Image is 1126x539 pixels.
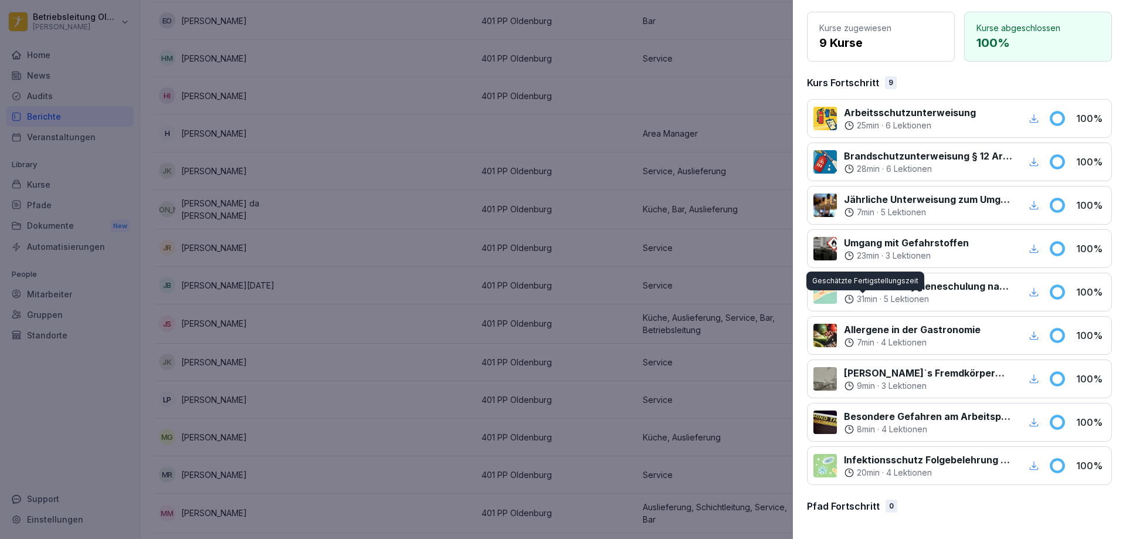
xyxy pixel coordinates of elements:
p: 100 % [1076,459,1105,473]
p: 100 % [1076,415,1105,429]
p: Kurs Fortschritt [807,76,879,90]
p: 100 % [1076,111,1105,126]
p: 8 min [857,423,875,435]
p: 100 % [976,34,1100,52]
div: · [844,206,1012,218]
div: · [844,337,981,348]
p: 7 min [857,337,874,348]
div: · [844,163,1012,175]
p: 100 % [1076,285,1105,299]
div: · [844,380,1012,392]
p: 100 % [1076,372,1105,386]
p: Kurse zugewiesen [819,22,942,34]
p: 28 min [857,163,880,175]
p: 100 % [1076,198,1105,212]
p: 100 % [1076,328,1105,343]
p: 4 Lektionen [886,467,932,479]
div: · [844,423,1012,435]
p: Kurse abgeschlossen [976,22,1100,34]
p: 6 Lektionen [886,163,932,175]
p: Arbeitsschutzunterweisung [844,106,976,120]
div: 9 [885,76,897,89]
p: Infektionsschutz Folgebelehrung (nach §43 IfSG) [844,453,1012,467]
p: 25 min [857,120,879,131]
div: · [844,467,1012,479]
p: 3 Lektionen [886,250,931,262]
div: · [844,120,976,131]
p: Allergene in der Gastronomie [844,323,981,337]
p: 3 Lektionen [881,380,927,392]
p: 5 Lektionen [881,206,926,218]
p: Pfad Fortschritt [807,499,880,513]
p: 7 min [857,206,874,218]
p: 5 Lektionen [884,293,929,305]
p: 23 min [857,250,879,262]
p: Lebensmittelhygieneschulung nach EU-Verordnung (EG) Nr. 852 / 2004 [844,279,1012,293]
p: 20 min [857,467,880,479]
p: 9 min [857,380,875,392]
p: Brandschutzunterweisung § 12 ArbSchG [844,149,1012,163]
p: Besondere Gefahren am Arbeitsplatz [844,409,1012,423]
p: 4 Lektionen [881,337,927,348]
p: 31 min [857,293,877,305]
p: 4 Lektionen [881,423,927,435]
p: 100 % [1076,242,1105,256]
div: 0 [886,500,897,513]
p: [PERSON_NAME]`s Fremdkörpermanagement [844,366,1012,380]
div: · [844,293,1012,305]
p: Jährliche Unterweisung zum Umgang mit Schankanlagen [844,192,1012,206]
p: 100 % [1076,155,1105,169]
p: 9 Kurse [819,34,942,52]
p: Umgang mit Gefahrstoffen [844,236,969,250]
p: 6 Lektionen [886,120,931,131]
div: · [844,250,969,262]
